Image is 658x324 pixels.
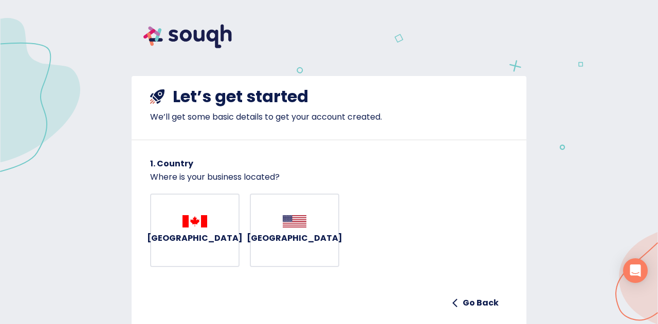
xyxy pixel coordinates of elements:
[150,157,508,171] h6: 1. Country
[132,12,244,60] img: souqh logo
[623,258,648,283] div: Open Intercom Messenger
[182,215,207,227] img: Flag_of_Canada.svg
[150,111,508,123] p: We’ll get some basic details to get your account created.
[150,171,508,183] p: Where is your business located?
[150,89,164,104] img: shuttle
[448,293,503,313] button: Go Back
[150,194,240,268] button: [GEOGRAPHIC_DATA]
[247,231,342,245] h6: [GEOGRAPHIC_DATA]
[250,194,339,268] button: [GEOGRAPHIC_DATA]
[283,215,306,227] img: Flag_of_the_United_States.svg
[147,231,243,245] h6: [GEOGRAPHIC_DATA]
[173,86,308,107] h4: Let’s get started
[463,296,499,310] h6: Go Back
